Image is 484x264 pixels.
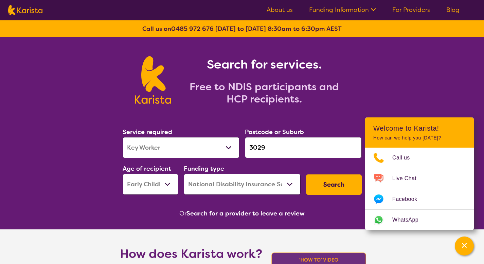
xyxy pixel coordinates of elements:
[365,117,474,230] div: Channel Menu
[184,165,224,173] label: Funding type
[392,194,425,204] span: Facebook
[306,174,362,195] button: Search
[309,6,376,14] a: Funding Information
[123,128,172,136] label: Service required
[373,124,466,132] h2: Welcome to Karista!
[365,210,474,230] a: Web link opens in a new tab.
[392,6,430,14] a: For Providers
[179,56,349,73] h1: Search for services.
[245,137,362,158] input: Type
[365,148,474,230] ul: Choose channel
[179,81,349,105] h2: Free to NDIS participants and HCP recipients.
[186,208,305,219] button: Search for a provider to leave a review
[392,153,418,163] span: Call us
[267,6,293,14] a: About us
[179,208,186,219] span: Or
[373,135,466,141] p: How can we help you [DATE]?
[392,215,427,225] span: WhatsApp
[120,246,263,262] h1: How does Karista work?
[171,25,214,33] a: 0485 972 676
[123,165,171,173] label: Age of recipient
[446,6,460,14] a: Blog
[142,25,342,33] b: Call us on [DATE] to [DATE] 8:30am to 6:30pm AEST
[8,5,42,15] img: Karista logo
[455,237,474,256] button: Channel Menu
[392,173,425,184] span: Live Chat
[245,128,304,136] label: Postcode or Suburb
[135,56,171,104] img: Karista logo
